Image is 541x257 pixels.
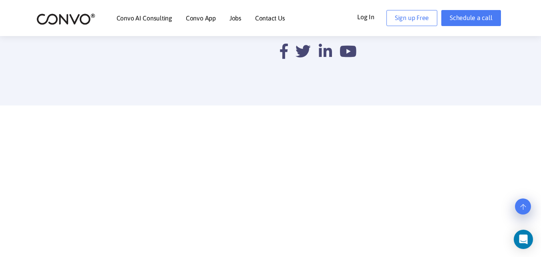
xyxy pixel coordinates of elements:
a: Jobs [229,15,241,21]
a: Convo AI Consulting [117,15,172,21]
div: Open Intercom Messenger [514,230,533,249]
img: logo_2.png [36,13,95,25]
a: Contact Us [255,15,285,21]
a: Sign up Free [386,10,437,26]
a: Log In [357,10,386,23]
a: Convo App [186,15,216,21]
a: Schedule a call [441,10,501,26]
